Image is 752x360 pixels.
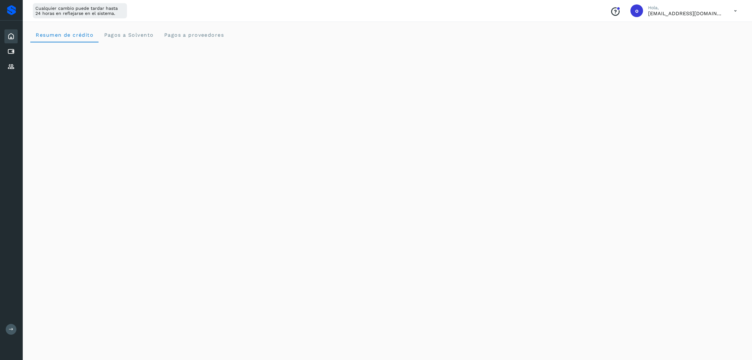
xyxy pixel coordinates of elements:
[4,45,18,59] div: Cuentas por pagar
[648,10,724,16] p: orlando@rfllogistics.com.mx
[164,32,224,38] span: Pagos a proveedores
[104,32,153,38] span: Pagos a Solvento
[33,3,127,18] div: Cualquier cambio puede tardar hasta 24 horas en reflejarse en el sistema.
[35,32,93,38] span: Resumen de crédito
[648,5,724,10] p: Hola,
[4,60,18,74] div: Proveedores
[4,29,18,43] div: Inicio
